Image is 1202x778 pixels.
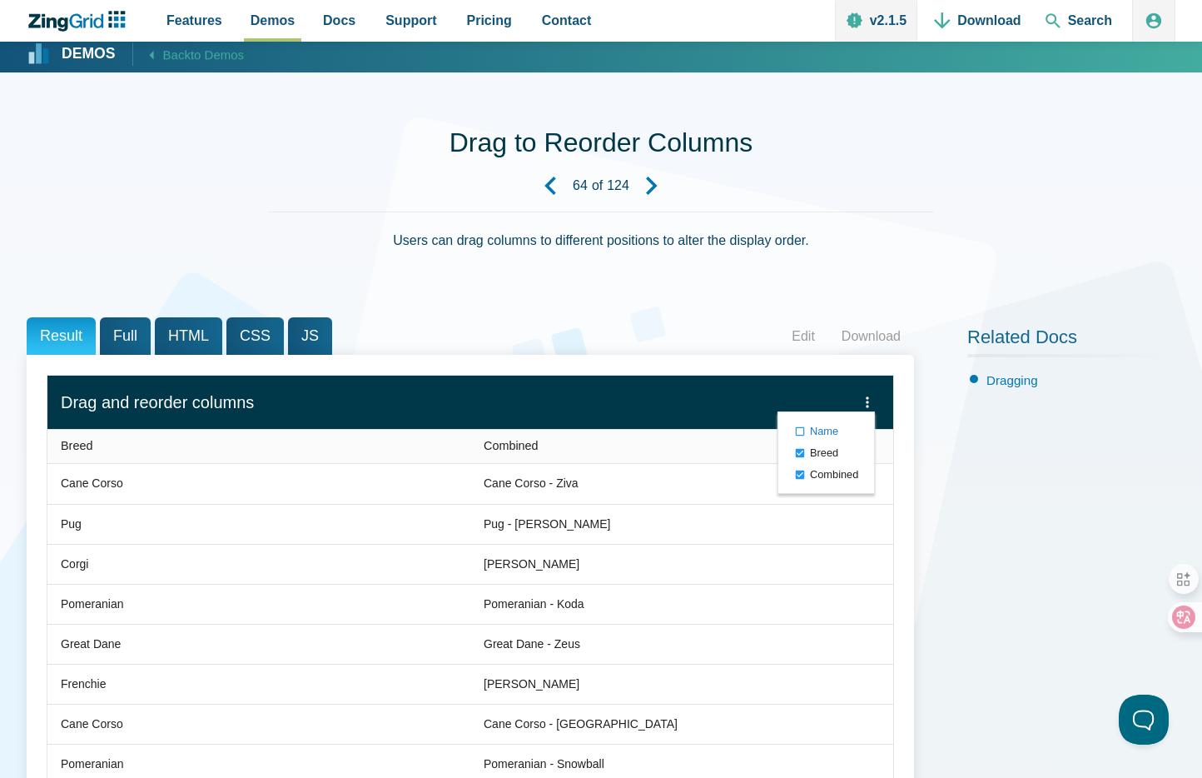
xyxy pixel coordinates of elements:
[528,163,573,208] a: Previous Demo
[1119,695,1169,745] iframe: Help Scout Beacon - Open
[385,9,436,32] span: Support
[27,317,96,355] span: Result
[61,474,123,494] div: Cane Corso
[778,324,828,349] a: Edit
[484,755,880,775] div: Pomeranian - Snowball
[251,9,295,32] span: Demos
[573,179,588,192] strong: 64
[61,595,124,615] div: Pomeranian
[323,9,355,32] span: Docs
[163,44,245,65] span: Back
[61,715,123,735] div: Cane Corso
[226,317,284,355] span: CSS
[61,555,88,575] div: Corgi
[61,755,124,775] div: Pomeranian
[61,675,106,695] div: Frenchie
[191,47,244,62] span: to Demos
[27,11,134,32] a: ZingChart Logo. Click to return to the homepage
[629,163,674,208] a: Next Demo
[450,126,753,163] h1: Drag to Reorder Columns
[28,44,116,65] a: Demos
[61,515,82,535] div: Pug
[607,179,629,192] strong: 124
[62,47,116,62] strong: Demos
[592,179,603,192] span: of
[484,595,880,615] div: Pomeranian - Koda
[828,324,914,349] a: Download
[484,715,880,735] div: Cane Corso - [GEOGRAPHIC_DATA]
[467,9,512,32] span: Pricing
[288,317,332,355] span: JS
[986,373,1038,387] a: Dragging
[132,42,245,65] a: Backto Demos
[484,675,880,695] div: [PERSON_NAME]
[100,317,151,355] span: Full
[268,212,934,291] div: Users can drag columns to different positions to alter the display order.
[967,326,1175,357] h2: Related Docs
[484,515,880,535] div: Pug - [PERSON_NAME]
[484,474,880,494] div: Cane Corso - Ziva
[61,635,121,655] div: Great Dane
[155,317,222,355] span: HTML
[484,439,539,452] span: Combined
[61,388,855,416] div: Drag and reorder columns
[484,555,880,575] div: [PERSON_NAME]
[61,439,92,452] span: Breed
[166,9,222,32] span: Features
[542,9,592,32] span: Contact
[855,376,880,429] zg-button: menu
[484,635,880,655] div: Great Dane - Zeus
